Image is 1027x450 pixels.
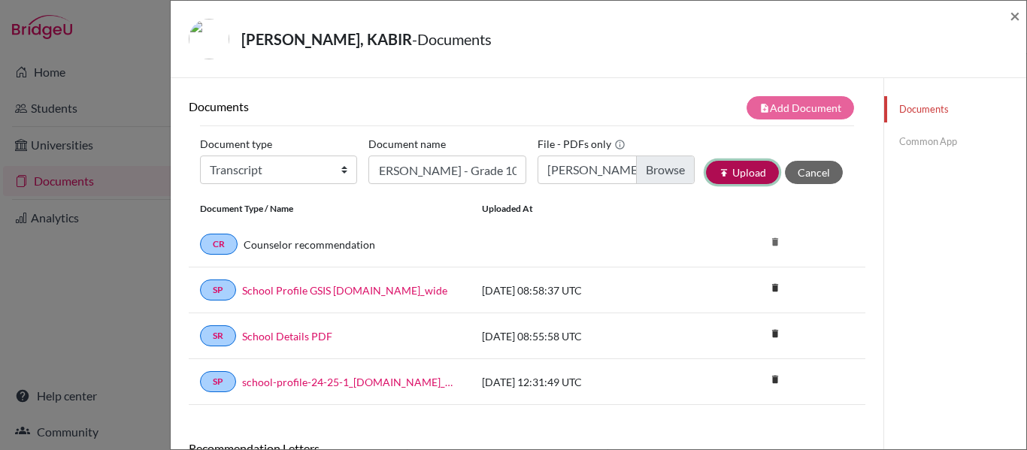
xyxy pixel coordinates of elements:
a: delete [764,370,786,391]
i: publish [719,168,729,178]
i: delete [764,231,786,253]
span: × [1010,5,1020,26]
i: note_add [759,103,770,113]
i: delete [764,322,786,345]
button: publishUpload [706,161,779,184]
button: Close [1010,7,1020,25]
a: school-profile-24-25-1_[DOMAIN_NAME]_wide [242,374,459,390]
label: File - PDFs only [538,132,626,156]
button: Cancel [785,161,843,184]
div: Document Type / Name [189,202,471,216]
label: Document name [368,132,446,156]
button: note_addAdd Document [747,96,854,119]
div: Uploaded at [471,202,696,216]
div: [DATE] 12:31:49 UTC [471,374,696,390]
span: - Documents [412,30,492,48]
a: SP [200,371,236,392]
a: Documents [884,96,1026,122]
label: Document type [200,132,272,156]
a: CR [200,234,238,255]
a: SR [200,325,236,346]
a: delete [764,325,786,345]
a: delete [764,279,786,299]
i: delete [764,276,786,299]
div: [DATE] 08:58:37 UTC [471,282,696,298]
a: SP [200,279,236,301]
a: Common App [884,128,1026,155]
h6: Documents [189,99,527,113]
a: School Profile GSIS [DOMAIN_NAME]_wide [242,282,447,298]
a: Counselor recommendation [244,237,375,252]
a: School Details PDF [242,328,332,344]
strong: [PERSON_NAME], KABIR [241,30,412,48]
i: delete [764,368,786,391]
div: [DATE] 08:55:58 UTC [471,328,696,344]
